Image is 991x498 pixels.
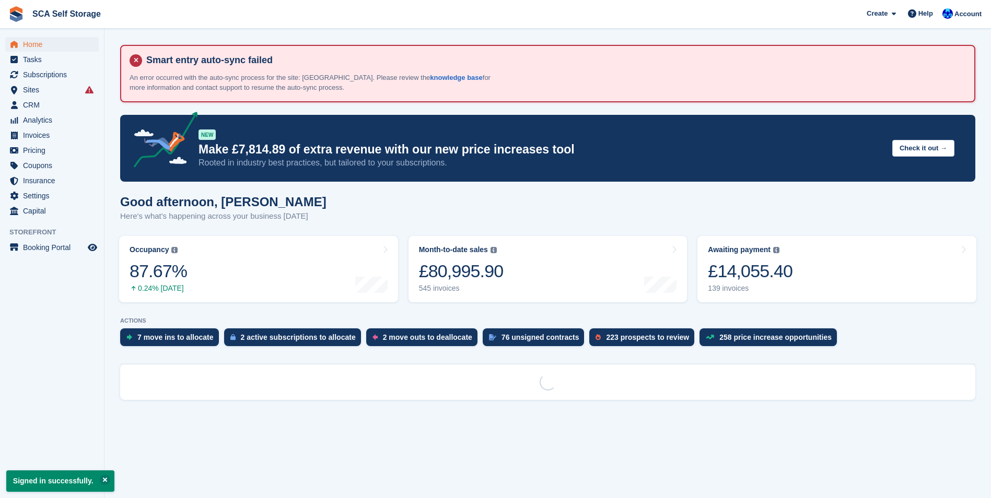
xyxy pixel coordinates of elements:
[230,334,236,340] img: active_subscription_to_allocate_icon-d502201f5373d7db506a760aba3b589e785aa758c864c3986d89f69b8ff3...
[199,157,884,169] p: Rooted in industry best practices, but tailored to your subscriptions.
[708,284,792,293] div: 139 invoices
[120,328,224,351] a: 7 move ins to allocate
[23,67,86,82] span: Subscriptions
[199,142,884,157] p: Make £7,814.89 of extra revenue with our new price increases tool
[372,334,378,340] img: move_outs_to_deallocate_icon-f764333ba52eb49d3ac5e1228854f67142a1ed5810a6f6cc68b1a99e826820c5.svg
[5,113,99,127] a: menu
[171,247,178,253] img: icon-info-grey-7440780725fd019a000dd9b08b2336e03edf1995a4989e88bcd33f0948082b44.svg
[9,227,104,238] span: Storefront
[708,260,792,282] div: £14,055.40
[130,245,169,254] div: Occupancy
[918,8,933,19] span: Help
[419,284,504,293] div: 545 invoices
[5,173,99,188] a: menu
[130,284,187,293] div: 0.24% [DATE]
[126,334,132,340] img: move_ins_to_allocate_icon-fdf77a2bb77ea45bf5b3d319d69a93e2d87916cf1d5bf7949dd705db3b84f3ca.svg
[5,52,99,67] a: menu
[697,236,976,302] a: Awaiting payment £14,055.40 139 invoices
[8,6,24,22] img: stora-icon-8386f47178a22dfd0bd8f6a31ec36ba5ce8667c1dd55bd0f319d3a0aa187defe.svg
[23,188,86,203] span: Settings
[489,334,496,340] img: contract_signature_icon-13c848040528278c33f63329250d36e43548de30e8caae1d1a13099fd9432cc5.svg
[120,210,327,222] p: Here's what's happening across your business [DATE]
[86,241,99,254] a: Preview store
[224,328,366,351] a: 2 active subscriptions to allocate
[23,158,86,173] span: Coupons
[419,260,504,282] div: £80,995.90
[6,470,114,492] p: Signed in successfully.
[23,37,86,52] span: Home
[23,128,86,143] span: Invoices
[366,328,483,351] a: 2 move outs to deallocate
[606,333,689,341] div: 223 prospects to review
[719,333,832,341] div: 258 price increase opportunities
[5,67,99,82] a: menu
[5,82,99,97] a: menu
[5,204,99,218] a: menu
[5,128,99,143] a: menu
[699,328,842,351] a: 258 price increase opportunities
[5,240,99,255] a: menu
[483,328,590,351] a: 76 unsigned contracts
[596,334,601,340] img: prospect-51fa495bee0391a8d652442698ab0144808aea92771e9ea1ae160a38d050c398.svg
[954,9,982,19] span: Account
[23,98,86,112] span: CRM
[589,328,699,351] a: 223 prospects to review
[137,333,214,341] div: 7 move ins to allocate
[120,195,327,209] h1: Good afternoon, [PERSON_NAME]
[867,8,888,19] span: Create
[708,245,771,254] div: Awaiting payment
[199,129,216,140] div: NEW
[142,54,966,66] h4: Smart entry auto-sync failed
[942,8,953,19] img: Kelly Neesham
[5,143,99,158] a: menu
[85,86,94,94] i: Smart entry sync failures have occurred
[409,236,687,302] a: Month-to-date sales £80,995.90 545 invoices
[5,98,99,112] a: menu
[23,52,86,67] span: Tasks
[120,317,975,324] p: ACTIONS
[23,143,86,158] span: Pricing
[502,333,579,341] div: 76 unsigned contracts
[5,37,99,52] a: menu
[491,247,497,253] img: icon-info-grey-7440780725fd019a000dd9b08b2336e03edf1995a4989e88bcd33f0948082b44.svg
[773,247,779,253] img: icon-info-grey-7440780725fd019a000dd9b08b2336e03edf1995a4989e88bcd33f0948082b44.svg
[130,260,187,282] div: 87.67%
[430,74,482,81] a: knowledge base
[23,204,86,218] span: Capital
[23,240,86,255] span: Booking Portal
[5,158,99,173] a: menu
[892,140,954,157] button: Check it out →
[5,188,99,203] a: menu
[706,335,714,339] img: price_increase_opportunities-93ffe204e8149a01c8c9dc8f82e8f89637d9d84a8eef4429ea346261dce0b2c0.svg
[130,73,495,93] p: An error occurred with the auto-sync process for the site: [GEOGRAPHIC_DATA]. Please review the f...
[23,113,86,127] span: Analytics
[23,173,86,188] span: Insurance
[383,333,472,341] div: 2 move outs to deallocate
[119,236,398,302] a: Occupancy 87.67% 0.24% [DATE]
[241,333,356,341] div: 2 active subscriptions to allocate
[125,112,198,171] img: price-adjustments-announcement-icon-8257ccfd72463d97f412b2fc003d46551f7dbcb40ab6d574587a9cd5c0d94...
[419,245,488,254] div: Month-to-date sales
[23,82,86,97] span: Sites
[28,5,105,22] a: SCA Self Storage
